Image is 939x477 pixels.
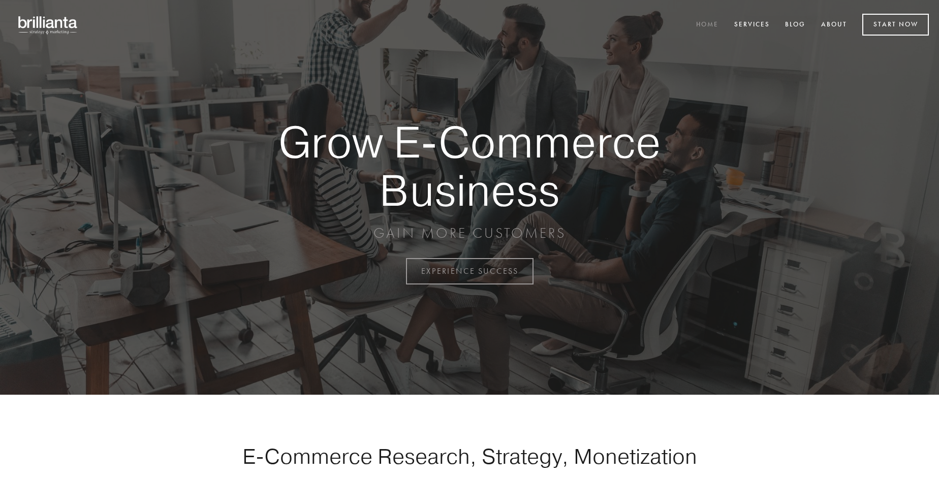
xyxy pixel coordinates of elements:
strong: Grow E-Commerce Business [243,118,696,214]
a: About [815,17,854,34]
h1: E-Commerce Research, Strategy, Monetization [210,443,729,469]
a: Blog [778,17,812,34]
a: Services [728,17,776,34]
p: GAIN MORE CUSTOMERS [243,224,696,242]
a: Home [690,17,725,34]
a: EXPERIENCE SUCCESS [406,258,534,284]
a: Start Now [862,14,929,36]
img: brillianta - research, strategy, marketing [10,10,86,40]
